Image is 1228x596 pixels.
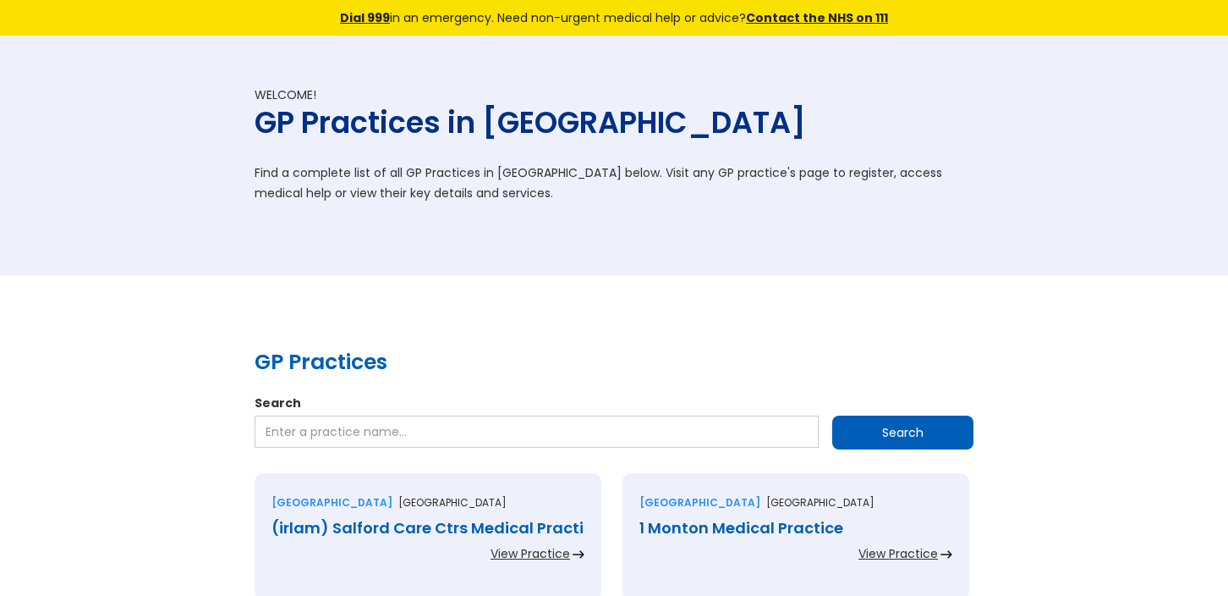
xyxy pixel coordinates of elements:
[639,494,760,511] div: [GEOGRAPHIC_DATA]
[746,9,888,26] a: Contact the NHS on 111
[255,86,973,103] div: Welcome!
[340,9,390,26] a: Dial 999
[271,494,392,511] div: [GEOGRAPHIC_DATA]
[255,347,973,378] h2: GP Practices
[639,520,952,537] div: 1 Monton Medical Practice
[255,163,973,203] p: Find a complete list of all GP Practices in [GEOGRAPHIC_DATA] below. Visit any GP practice's page...
[766,494,874,511] p: [GEOGRAPHIC_DATA]
[255,103,973,141] h1: GP Practices in [GEOGRAPHIC_DATA]
[255,395,973,411] label: Search
[255,416,819,448] input: Enter a practice name…
[271,520,584,537] div: (irlam) Salford Care Ctrs Medical Practi
[832,416,973,450] input: Search
[858,545,938,562] div: View Practice
[491,545,570,562] div: View Practice
[398,494,507,511] p: [GEOGRAPHIC_DATA]
[225,8,1003,27] div: in an emergency. Need non-urgent medical help or advice?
